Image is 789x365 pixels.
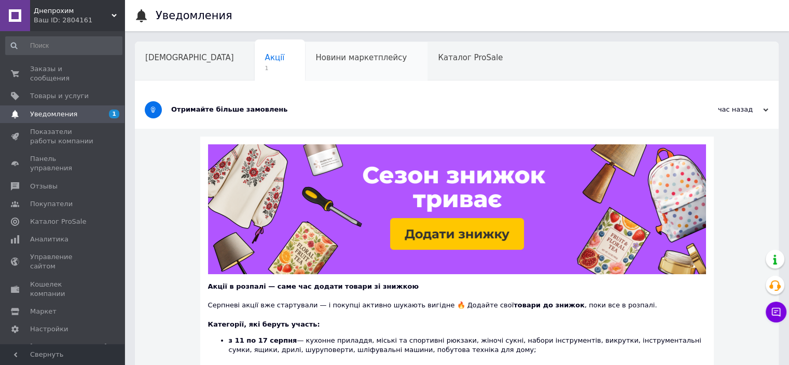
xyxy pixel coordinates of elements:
[438,53,503,62] span: Каталог ProSale
[665,105,768,114] div: час назад
[34,16,124,25] div: Ваш ID: 2804161
[265,64,285,72] span: 1
[145,53,234,62] span: [DEMOGRAPHIC_DATA]
[208,320,320,328] b: Категорії, які беруть участь:
[229,336,297,344] b: з 11 по 17 серпня
[208,291,706,310] div: Серпневі акції вже стартували — і покупці активно шукають вигідне 🔥 Додайте свої , поки все в роз...
[156,9,232,22] h1: Уведомления
[30,307,57,316] span: Маркет
[30,64,96,83] span: Заказы и сообщения
[30,252,96,271] span: Управление сайтом
[30,110,77,119] span: Уведомления
[109,110,119,118] span: 1
[514,301,585,309] b: товари до знижок
[766,302,786,322] button: Чат с покупателем
[30,154,96,173] span: Панель управления
[5,36,122,55] input: Поиск
[171,105,665,114] div: Отримайте більше замовлень
[30,127,96,146] span: Показатели работы компании
[30,91,89,101] span: Товары и услуги
[30,182,58,191] span: Отзывы
[30,199,73,209] span: Покупатели
[315,53,407,62] span: Новини маркетплейсу
[30,217,86,226] span: Каталог ProSale
[208,282,419,290] b: Акції в розпалі — саме час додати товари зі знижкою
[229,336,706,364] li: — кухонне приладдя, міські та спортивні рюкзаки, жіночі сукні, набори інструментів, викрутки, інс...
[265,53,285,62] span: Акції
[30,280,96,299] span: Кошелек компании
[30,235,68,244] span: Аналитика
[34,6,112,16] span: Днепрохим
[30,325,68,334] span: Настройки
